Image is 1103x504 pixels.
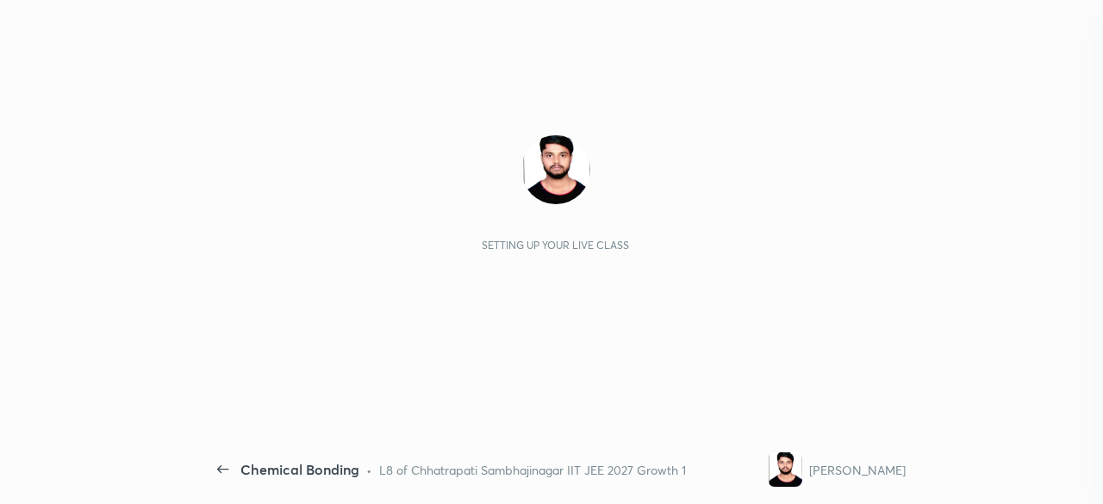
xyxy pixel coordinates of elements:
[809,461,906,479] div: [PERSON_NAME]
[240,459,359,480] div: Chemical Bonding
[366,461,372,479] div: •
[768,452,802,487] img: 66874679623d4816b07f54b5b4078b8d.jpg
[379,461,686,479] div: L8 of Chhatrapati Sambhajinagar IIT JEE 2027 Growth 1
[482,239,629,252] div: Setting up your live class
[521,135,590,204] img: 66874679623d4816b07f54b5b4078b8d.jpg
